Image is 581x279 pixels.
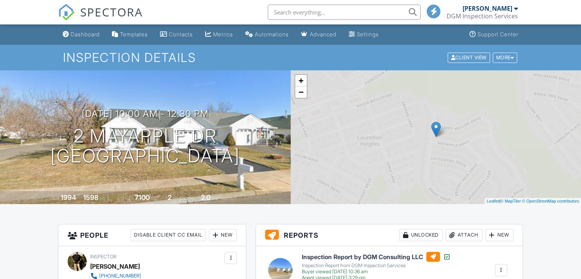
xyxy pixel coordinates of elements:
span: sq. ft. [100,195,110,201]
div: 1994 [61,193,76,201]
div: Metrics [213,31,233,37]
div: | [485,198,581,204]
div: Buyer viewed [DATE] 10:36 am [302,269,451,275]
div: Templates [120,31,148,37]
a: Client View [447,54,492,60]
a: Advanced [298,28,340,42]
h1: 2 Mayapple Dr [GEOGRAPHIC_DATA] [50,126,240,167]
h6: Inspection Report by DGM Consulting LLC [302,252,451,262]
a: Dashboard [60,28,103,42]
a: © MapTiler [500,199,521,203]
div: Support Center [477,31,518,37]
div: Contacts [169,31,193,37]
div: Inspection Report from DGM Inspection Services [302,263,451,269]
a: Templates [109,28,151,42]
div: DGM Inspection Services [447,12,518,20]
div: 2 [168,193,172,201]
h1: Inspection Details [63,51,518,64]
div: Automations [255,31,289,37]
div: [PERSON_NAME] [90,261,140,272]
div: [PHONE_NUMBER] [99,273,141,279]
a: Settings [346,28,382,42]
a: Contacts [157,28,196,42]
div: Unlocked [399,229,443,241]
div: More [493,52,518,63]
div: [PERSON_NAME] [463,5,512,12]
span: bathrooms [212,195,233,201]
a: © OpenStreetMap contributors [522,199,579,203]
div: 2.0 [201,193,210,201]
div: 7100 [135,193,150,201]
div: Attach [446,229,482,241]
div: 1598 [83,193,99,201]
img: The Best Home Inspection Software - Spectora [58,4,75,21]
span: Built [51,195,60,201]
a: Automations (Basic) [242,28,292,42]
a: Support Center [466,28,521,42]
input: Search everything... [268,5,421,20]
h3: [DATE] 10:00 am - 12:30 pm [82,109,209,119]
div: Dashboard [71,31,100,37]
div: New [486,229,513,241]
span: SPECTORA [80,4,143,20]
div: Disable Client CC Email [131,229,206,241]
span: Inspector [90,254,117,260]
h3: People [58,224,246,246]
div: New [209,229,237,241]
div: Settings [357,31,379,37]
span: sq.ft. [151,195,160,201]
h3: Reports [256,224,523,246]
span: bedrooms [173,195,194,201]
a: Zoom in [295,75,307,86]
a: Metrics [202,28,236,42]
div: Client View [448,52,490,63]
a: Zoom out [295,86,307,98]
a: SPECTORA [58,10,143,26]
div: Advanced [310,31,337,37]
span: Lot Size [118,195,134,201]
a: Leaflet [487,199,499,203]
